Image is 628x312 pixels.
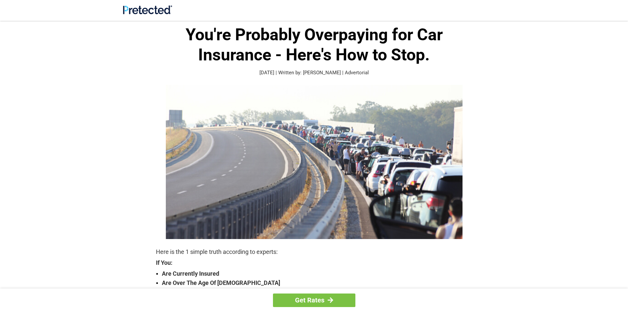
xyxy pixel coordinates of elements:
strong: Drive Less Than 50 Miles Per Day [162,288,472,297]
p: [DATE] | Written by: [PERSON_NAME] | Advertorial [156,69,472,77]
strong: If You: [156,260,472,266]
a: Get Rates [273,294,355,307]
strong: Are Currently Insured [162,269,472,278]
p: Here is the 1 simple truth according to experts: [156,247,472,257]
img: Site Logo [123,5,172,14]
h1: You're Probably Overpaying for Car Insurance - Here's How to Stop. [156,25,472,65]
strong: Are Over The Age Of [DEMOGRAPHIC_DATA] [162,278,472,288]
a: Site Logo [123,9,172,16]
